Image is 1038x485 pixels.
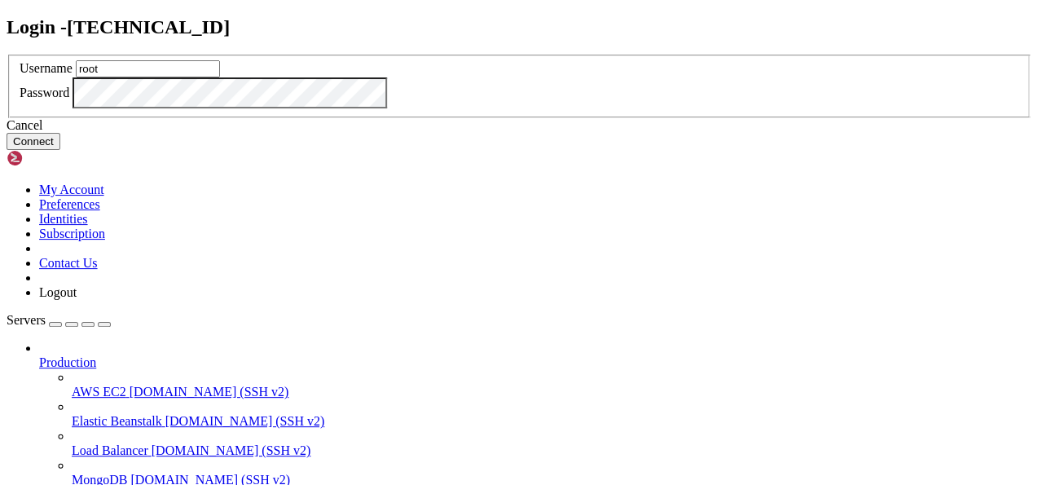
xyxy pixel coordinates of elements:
[7,7,827,20] x-row: Connecting [TECHNICAL_ID]...
[72,414,1031,429] a: Elastic Beanstalk [DOMAIN_NAME] (SSH v2)
[72,385,126,399] span: AWS EC2
[72,429,1031,458] li: Load Balancer [DOMAIN_NAME] (SSH v2)
[72,443,1031,458] a: Load Balancer [DOMAIN_NAME] (SSH v2)
[39,197,100,211] a: Preferences
[7,16,1031,38] h2: Login - [TECHNICAL_ID]
[39,355,1031,370] a: Production
[39,227,105,240] a: Subscription
[39,355,96,369] span: Production
[165,414,325,428] span: [DOMAIN_NAME] (SSH v2)
[72,399,1031,429] li: Elastic Beanstalk [DOMAIN_NAME] (SSH v2)
[39,256,98,270] a: Contact Us
[7,150,100,166] img: Shellngn
[7,313,46,327] span: Servers
[7,313,111,327] a: Servers
[72,385,1031,399] a: AWS EC2 [DOMAIN_NAME] (SSH v2)
[39,183,104,196] a: My Account
[130,385,289,399] span: [DOMAIN_NAME] (SSH v2)
[39,212,88,226] a: Identities
[152,443,311,457] span: [DOMAIN_NAME] (SSH v2)
[20,61,73,75] label: Username
[7,133,60,150] button: Connect
[39,285,77,299] a: Logout
[7,118,1031,133] div: Cancel
[20,86,69,99] label: Password
[7,20,13,34] div: (0, 1)
[72,414,162,428] span: Elastic Beanstalk
[72,370,1031,399] li: AWS EC2 [DOMAIN_NAME] (SSH v2)
[72,443,148,457] span: Load Balancer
